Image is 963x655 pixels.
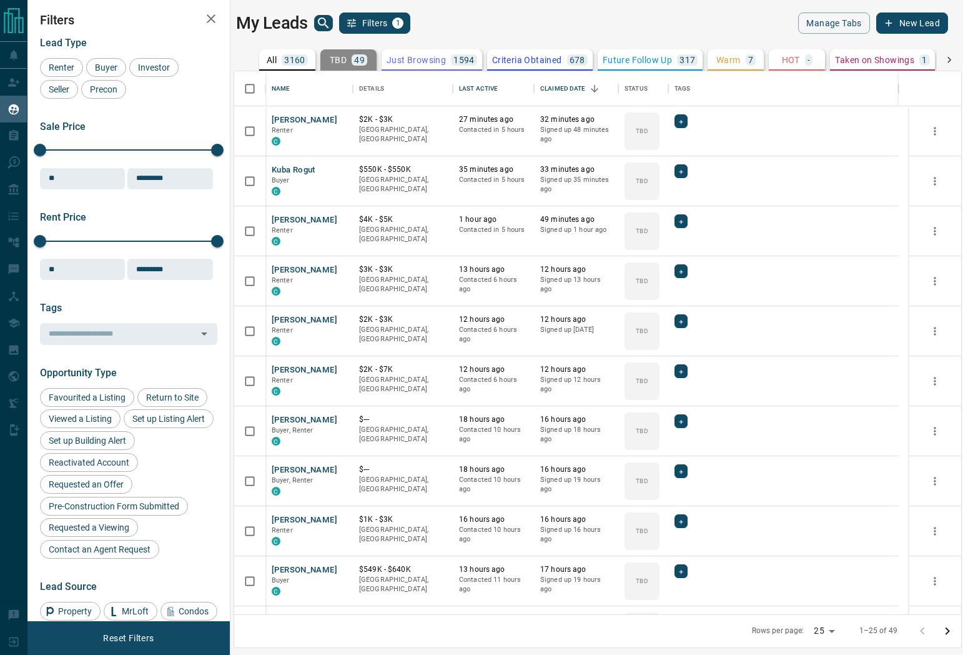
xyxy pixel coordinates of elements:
[40,431,135,450] div: Set up Building Alert
[359,464,447,475] p: $---
[40,121,86,132] span: Sale Price
[540,464,612,475] p: 16 hours ago
[926,372,944,391] button: more
[674,214,688,228] div: +
[272,187,280,196] div: condos.ca
[359,264,447,275] p: $3K - $3K
[40,12,217,27] h2: Filters
[534,71,618,106] div: Claimed Date
[272,526,293,534] span: Renter
[272,537,280,546] div: condos.ca
[459,414,528,425] p: 18 hours ago
[272,264,337,276] button: [PERSON_NAME]
[540,225,612,235] p: Signed up 1 hour ago
[540,425,612,444] p: Signed up 18 hours ago
[44,392,130,402] span: Favourited a Listing
[236,13,308,33] h1: My Leads
[453,71,534,106] div: Last Active
[636,476,648,486] p: TBD
[636,576,648,586] p: TBD
[272,576,290,584] span: Buyer
[716,56,741,64] p: Warm
[359,175,447,194] p: [GEOGRAPHIC_DATA], [GEOGRAPHIC_DATA]
[44,501,184,511] span: Pre-Construction Form Submitted
[272,426,314,434] span: Buyer, Renter
[359,514,447,525] p: $1K - $3K
[272,387,280,396] div: condos.ca
[272,287,280,296] div: condos.ca
[134,62,174,72] span: Investor
[272,487,280,496] div: condos.ca
[459,175,528,185] p: Contacted in 5 hours
[674,464,688,478] div: +
[625,71,648,106] div: Status
[782,56,800,64] p: HOT
[636,526,648,536] p: TBD
[272,214,337,226] button: [PERSON_NAME]
[359,425,447,444] p: [GEOGRAPHIC_DATA], [GEOGRAPHIC_DATA]
[459,464,528,475] p: 18 hours ago
[636,326,648,336] p: TBD
[128,414,209,424] span: Set up Listing Alert
[679,265,683,277] span: +
[272,376,293,384] span: Renter
[679,515,683,527] span: +
[674,264,688,278] div: +
[459,364,528,375] p: 12 hours ago
[540,525,612,544] p: Signed up 16 hours ago
[926,272,944,291] button: more
[272,314,337,326] button: [PERSON_NAME]
[95,627,162,649] button: Reset Filters
[353,71,453,106] div: Details
[272,226,293,234] span: Renter
[540,175,612,194] p: Signed up 35 minutes ago
[674,71,691,106] div: Tags
[40,80,78,99] div: Seller
[272,114,337,126] button: [PERSON_NAME]
[272,364,337,376] button: [PERSON_NAME]
[44,62,79,72] span: Renter
[492,56,562,64] p: Criteria Obtained
[679,215,683,227] span: +
[339,12,411,34] button: Filters1
[387,56,446,64] p: Just Browsing
[636,176,648,186] p: TBD
[679,165,683,177] span: +
[272,476,314,484] span: Buyer, Renter
[922,56,927,64] p: 1
[459,71,498,106] div: Last Active
[272,176,290,184] span: Buyer
[453,56,475,64] p: 1594
[40,211,86,223] span: Rent Price
[272,614,337,626] button: [PERSON_NAME]
[540,264,612,275] p: 12 hours ago
[137,388,207,407] div: Return to Site
[540,214,612,225] p: 49 minutes ago
[359,314,447,325] p: $2K - $3K
[54,606,96,616] span: Property
[859,626,897,636] p: 1–25 of 49
[272,137,280,146] div: condos.ca
[674,564,688,578] div: +
[540,164,612,175] p: 33 minutes ago
[81,80,126,99] div: Precon
[40,581,97,592] span: Lead Source
[40,409,121,428] div: Viewed a Listing
[272,276,293,284] span: Renter
[459,125,528,135] p: Contacted in 5 hours
[679,115,683,127] span: +
[272,414,337,426] button: [PERSON_NAME]
[359,114,447,125] p: $2K - $3K
[272,514,337,526] button: [PERSON_NAME]
[359,125,447,144] p: [GEOGRAPHIC_DATA], [GEOGRAPHIC_DATA]
[668,71,899,106] div: Tags
[40,302,62,314] span: Tags
[195,325,213,342] button: Open
[935,619,960,644] button: Go to next page
[459,225,528,235] p: Contacted in 5 hours
[748,56,753,64] p: 7
[40,58,83,77] div: Renter
[359,375,447,394] p: [GEOGRAPHIC_DATA], [GEOGRAPHIC_DATA]
[272,326,293,334] span: Renter
[674,514,688,528] div: +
